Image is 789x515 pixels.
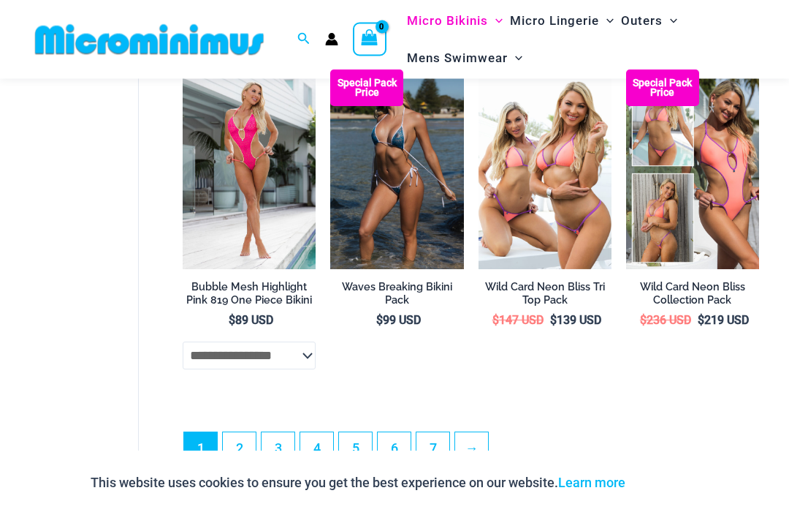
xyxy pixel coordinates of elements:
span: Micro Bikinis [407,2,488,40]
bdi: 99 USD [376,314,421,328]
bdi: 147 USD [492,314,544,328]
img: Waves Breaking Ocean 312 Top 456 Bottom 08 [330,70,463,270]
span: $ [229,314,235,328]
a: Collection Pack (7) Collection Pack B (1)Collection Pack B (1) [626,70,759,270]
a: Mens SwimwearMenu ToggleMenu Toggle [403,40,526,77]
a: Bubble Mesh Highlight Pink 819 One Piece Bikini [183,281,316,314]
a: Page 3 [262,433,294,466]
a: Micro BikinisMenu ToggleMenu Toggle [403,2,506,40]
a: Learn more [558,475,625,490]
span: $ [376,314,383,328]
span: $ [550,314,557,328]
a: → [455,433,488,466]
h2: Waves Breaking Bikini Pack [330,281,463,308]
bdi: 236 USD [640,314,691,328]
span: Menu Toggle [599,2,614,40]
a: Wild Card Neon Bliss Tri Top Pack [479,281,611,314]
button: Accept [636,465,698,500]
img: Bubble Mesh Highlight Pink 819 One Piece 01 [183,70,316,270]
span: Menu Toggle [663,2,677,40]
h2: Bubble Mesh Highlight Pink 819 One Piece Bikini [183,281,316,308]
a: Page 4 [300,433,333,466]
span: $ [492,314,499,328]
span: $ [640,314,647,328]
a: Wild Card Neon Bliss Tri Top PackWild Card Neon Bliss Tri Top Pack BWild Card Neon Bliss Tri Top ... [479,70,611,270]
span: Micro Lingerie [510,2,599,40]
a: Waves Breaking Ocean 312 Top 456 Bottom 08 Waves Breaking Ocean 312 Top 456 Bottom 04Waves Breaki... [330,70,463,270]
a: Account icon link [325,33,338,46]
b: Special Pack Price [626,79,699,98]
a: Page 2 [223,433,256,466]
a: Page 6 [378,433,411,466]
bdi: 139 USD [550,314,601,328]
img: Wild Card Neon Bliss Tri Top Pack [479,70,611,270]
nav: Product Pagination [183,432,759,475]
a: Page 5 [339,433,372,466]
span: $ [698,314,704,328]
bdi: 89 USD [229,314,273,328]
a: Bubble Mesh Highlight Pink 819 One Piece 01Bubble Mesh Highlight Pink 819 One Piece 03Bubble Mesh... [183,70,316,270]
b: Special Pack Price [330,79,403,98]
span: Outers [621,2,663,40]
a: Search icon link [297,31,310,49]
a: OutersMenu ToggleMenu Toggle [617,2,681,40]
a: Wild Card Neon Bliss Collection Pack [626,281,759,314]
span: Menu Toggle [508,40,522,77]
span: Mens Swimwear [407,40,508,77]
img: Collection Pack (7) [626,70,759,270]
span: Page 1 [184,433,217,466]
h2: Wild Card Neon Bliss Tri Top Pack [479,281,611,308]
a: Waves Breaking Bikini Pack [330,281,463,314]
a: Micro LingerieMenu ToggleMenu Toggle [506,2,617,40]
bdi: 219 USD [698,314,749,328]
h2: Wild Card Neon Bliss Collection Pack [626,281,759,308]
span: Menu Toggle [488,2,503,40]
a: Page 7 [416,433,449,466]
p: This website uses cookies to ensure you get the best experience on our website. [91,472,625,494]
img: MM SHOP LOGO FLAT [29,23,270,56]
a: View Shopping Cart, empty [353,23,386,56]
